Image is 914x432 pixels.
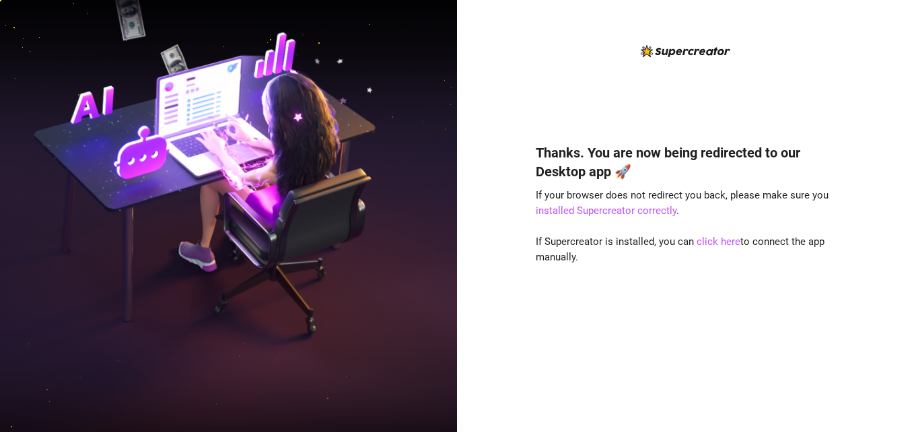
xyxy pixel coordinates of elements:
h4: Thanks. You are now being redirected to our Desktop app 🚀 [536,143,836,181]
span: If your browser does not redirect you back, please make sure you . [536,189,829,217]
img: logo-BBDzfeDw.svg [641,45,730,57]
a: click here [697,236,740,248]
a: installed Supercreator correctly [536,205,676,217]
span: If Supercreator is installed, you can to connect the app manually. [536,236,824,264]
